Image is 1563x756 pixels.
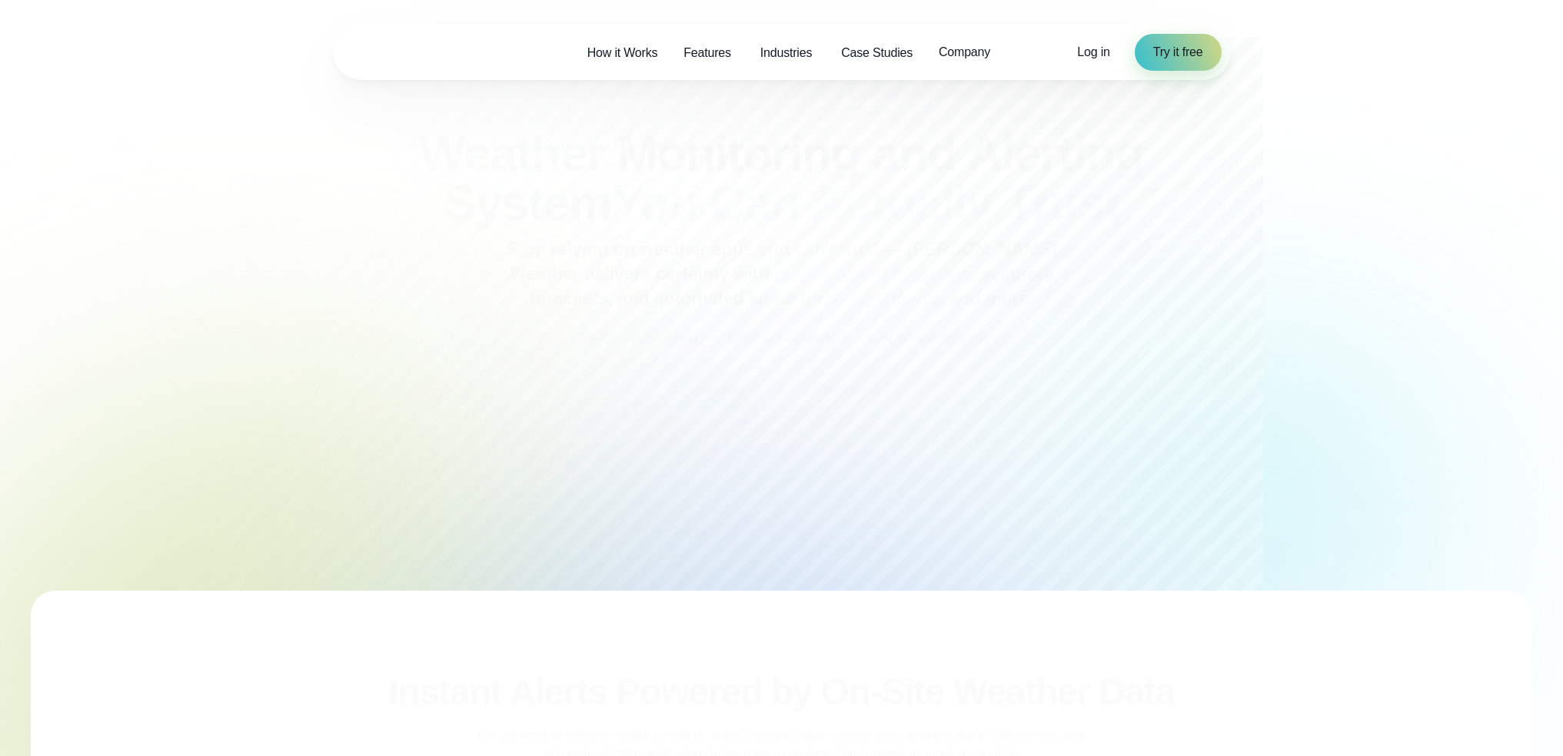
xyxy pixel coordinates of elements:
[760,44,812,62] span: Industries
[841,44,913,62] span: Case Studies
[574,37,671,68] a: How it Works
[587,44,658,62] span: How it Works
[828,37,926,68] a: Case Studies
[1077,43,1109,62] a: Log in
[683,44,731,62] span: Features
[1153,43,1203,62] span: Try it free
[1077,45,1109,58] span: Log in
[1135,34,1222,71] a: Try it free
[939,43,990,62] span: Company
